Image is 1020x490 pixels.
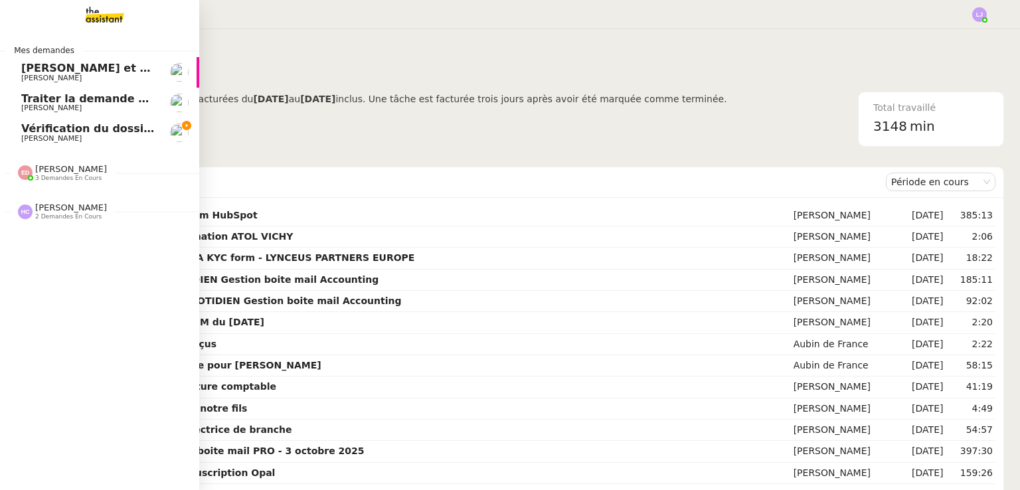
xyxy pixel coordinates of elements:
td: [PERSON_NAME] [791,463,898,484]
span: Vérification du dossier A TRAITER - 13 octobre 2025 [21,122,331,135]
td: 92:02 [946,291,995,312]
td: Aubin de France [791,355,898,376]
td: [DATE] [898,441,946,462]
span: [PERSON_NAME] [21,104,82,112]
td: [DATE] [898,355,946,376]
span: 2 demandes en cours [35,213,102,220]
td: [PERSON_NAME] [791,441,898,462]
td: [PERSON_NAME] [791,291,898,312]
span: [PERSON_NAME] [35,164,107,174]
td: [PERSON_NAME] [791,226,898,248]
td: 159:26 [946,463,995,484]
td: 385:13 [946,205,995,226]
td: 2:22 [946,334,995,355]
td: [PERSON_NAME] [791,312,898,333]
span: 3 demandes en cours [35,175,102,182]
td: [PERSON_NAME] [791,420,898,441]
b: [DATE] [253,94,288,104]
span: [PERSON_NAME] [21,134,82,143]
b: [DATE] [300,94,335,104]
td: [PERSON_NAME] [791,270,898,291]
td: [DATE] [898,334,946,355]
td: 397:30 [946,441,995,462]
td: [DATE] [898,312,946,333]
td: 185:11 [946,270,995,291]
td: 41:19 [946,376,995,398]
td: 54:57 [946,420,995,441]
span: min [910,116,935,137]
td: [DATE] [898,226,946,248]
span: [PERSON_NAME] [21,74,82,82]
img: svg [972,7,987,22]
div: Total travaillé [873,100,989,116]
td: [PERSON_NAME] [791,248,898,269]
strong: Créer une facture globale pour [PERSON_NAME] [70,360,321,370]
td: Aubin de France [791,334,898,355]
span: [PERSON_NAME] [35,203,107,212]
td: [DATE] [898,291,946,312]
strong: 6 octobre 2025 - QUOTIDIEN Gestion boite mail Accounting [70,274,379,285]
td: [PERSON_NAME] [791,205,898,226]
strong: ⚙️ Regarder la vidéo Loom HubSpot [70,210,258,220]
span: Traiter la demande de congé [21,92,193,105]
span: inclus. Une tâche est facturée trois jours après avoir été marquée comme terminée. [335,94,726,104]
td: [DATE] [898,376,946,398]
div: Demandes [67,169,886,195]
td: [DATE] [898,270,946,291]
strong: 9h30/13h/18h - Tri de la boite mail PRO - 3 octobre 2025 [70,446,365,456]
img: users%2FxgWPCdJhSBeE5T1N2ZiossozSlm1%2Favatar%2F5b22230b-e380-461f-81e9-808a3aa6de32 [170,123,189,142]
td: 2:06 [946,226,995,248]
span: au [289,94,300,104]
td: 58:15 [946,355,995,376]
td: [DATE] [898,248,946,269]
td: 2:20 [946,312,995,333]
img: svg [18,165,33,180]
td: [PERSON_NAME] [791,376,898,398]
img: svg [18,204,33,219]
td: [DATE] [898,420,946,441]
td: [PERSON_NAME] [791,398,898,420]
span: Mes demandes [6,44,82,57]
td: [DATE] [898,463,946,484]
td: 4:49 [946,398,995,420]
img: users%2FWH1OB8fxGAgLOjAz1TtlPPgOcGL2%2Favatar%2F32e28291-4026-4208-b892-04f74488d877 [170,63,189,82]
nz-select-item: Période en cours [891,173,990,191]
td: [DATE] [898,398,946,420]
span: [PERSON_NAME] et préparer le paiement [21,62,267,74]
td: 18:22 [946,248,995,269]
span: 3148 [873,118,907,134]
img: users%2FNmPW3RcGagVdwlUj0SIRjiM8zA23%2Favatar%2Fb3e8f68e-88d8-429d-a2bd-00fb6f2d12db [170,94,189,112]
td: [DATE] [898,205,946,226]
strong: 29 septembre 2025 - QUOTIDIEN Gestion boite mail Accounting [70,295,401,306]
strong: Signature request – BBVA KYC form - LYNCEUS PARTNERS EUROPE [70,252,414,263]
